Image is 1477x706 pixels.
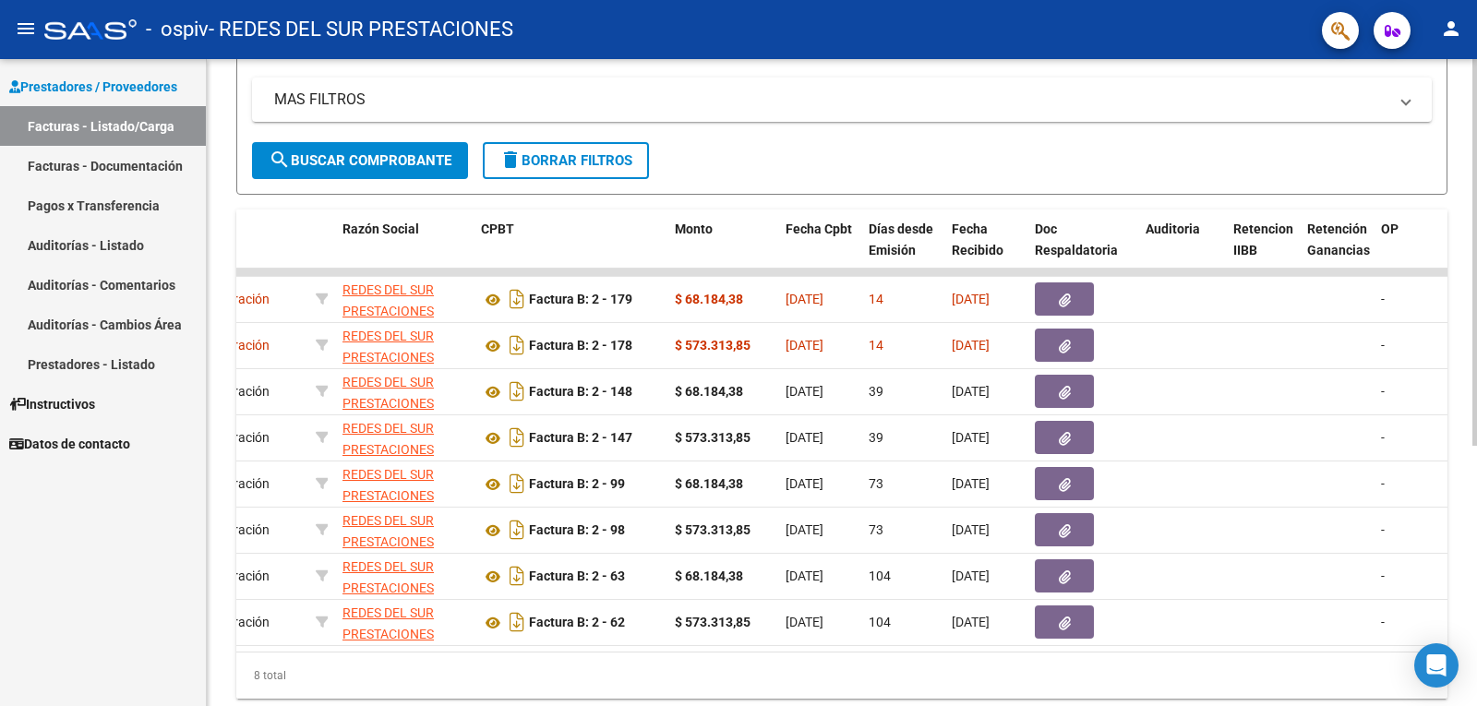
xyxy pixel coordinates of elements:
div: 30717872262 [342,510,466,549]
strong: $ 68.184,38 [675,292,743,306]
span: Retencion IIBB [1233,221,1293,257]
span: REDES DEL SUR PRESTACIONES [342,513,434,549]
span: Doc Respaldatoria [1035,221,1118,257]
mat-icon: delete [499,149,522,171]
div: 30717872262 [342,418,466,457]
datatable-header-cell: Auditoria [1138,209,1226,291]
i: Descargar documento [505,423,529,452]
mat-icon: person [1440,18,1462,40]
span: 73 [869,522,883,537]
span: Auditoria [1146,221,1200,236]
span: 104 [869,568,891,583]
span: CPBT [481,221,514,236]
div: 30717872262 [342,280,466,318]
div: 30717872262 [342,603,466,641]
span: [DATE] [952,292,990,306]
span: Monto [675,221,713,236]
span: - [1381,338,1385,353]
i: Descargar documento [505,561,529,591]
span: REDES DEL SUR PRESTACIONES [342,421,434,457]
div: Open Intercom Messenger [1414,643,1459,688]
span: [DATE] [952,338,990,353]
mat-expansion-panel-header: MAS FILTROS [252,78,1432,122]
span: [DATE] [786,430,823,445]
strong: $ 68.184,38 [675,476,743,491]
span: REDES DEL SUR PRESTACIONES [342,605,434,641]
span: [DATE] [952,384,990,399]
strong: Factura B: 2 - 148 [529,385,632,400]
span: [DATE] [786,568,823,583]
span: [DATE] [786,522,823,537]
span: REDES DEL SUR PRESTACIONES [342,329,434,365]
span: [DATE] [786,384,823,399]
span: Borrar Filtros [499,152,632,169]
strong: Factura B: 2 - 63 [529,569,625,584]
span: 14 [869,292,883,306]
div: 8 total [236,652,1447,699]
span: [DATE] [952,476,990,491]
span: Retención Ganancias [1307,221,1370,257]
span: Razón Social [342,221,419,236]
span: REDES DEL SUR PRESTACIONES [342,467,434,503]
datatable-header-cell: Fecha Recibido [944,209,1027,291]
span: [DATE] [952,522,990,537]
strong: Factura B: 2 - 98 [529,523,625,538]
strong: Factura B: 2 - 179 [529,293,632,307]
mat-panel-title: MAS FILTROS [274,90,1387,110]
strong: $ 573.313,85 [675,338,751,353]
span: 104 [869,615,891,629]
span: 39 [869,384,883,399]
strong: $ 68.184,38 [675,568,743,583]
datatable-header-cell: Monto [667,209,778,291]
span: - [1381,384,1385,399]
span: - ospiv [146,9,209,50]
strong: Factura B: 2 - 178 [529,339,632,353]
span: [DATE] [786,476,823,491]
span: 73 [869,476,883,491]
strong: $ 573.313,85 [675,615,751,629]
span: - [1381,522,1385,537]
i: Descargar documento [505,330,529,360]
span: Fecha Cpbt [786,221,852,236]
div: 30717872262 [342,326,466,365]
i: Descargar documento [505,284,529,314]
div: 30717872262 [342,464,466,503]
strong: Factura B: 2 - 62 [529,616,625,630]
datatable-header-cell: Area [184,209,308,291]
span: 14 [869,338,883,353]
datatable-header-cell: Retención Ganancias [1300,209,1374,291]
i: Descargar documento [505,469,529,498]
i: Descargar documento [505,377,529,406]
mat-icon: search [269,149,291,171]
span: Fecha Recibido [952,221,1003,257]
span: Buscar Comprobante [269,152,451,169]
datatable-header-cell: Días desde Emisión [861,209,944,291]
span: [DATE] [786,615,823,629]
datatable-header-cell: CPBT [474,209,667,291]
datatable-header-cell: Retencion IIBB [1226,209,1300,291]
div: 30717872262 [342,556,466,595]
span: - [1381,568,1385,583]
datatable-header-cell: OP [1374,209,1447,291]
span: - [1381,476,1385,491]
button: Borrar Filtros [483,142,649,179]
button: Buscar Comprobante [252,142,468,179]
i: Descargar documento [505,607,529,637]
strong: Factura B: 2 - 99 [529,477,625,492]
span: REDES DEL SUR PRESTACIONES [342,559,434,595]
span: Días desde Emisión [869,221,933,257]
span: [DATE] [952,430,990,445]
span: Instructivos [9,394,95,414]
datatable-header-cell: Fecha Cpbt [778,209,861,291]
datatable-header-cell: Doc Respaldatoria [1027,209,1138,291]
i: Descargar documento [505,515,529,544]
span: REDES DEL SUR PRESTACIONES [342,282,434,318]
span: 39 [869,430,883,445]
strong: Factura B: 2 - 147 [529,431,632,446]
strong: $ 573.313,85 [675,430,751,445]
span: - [1381,292,1385,306]
datatable-header-cell: Razón Social [335,209,474,291]
span: [DATE] [952,615,990,629]
span: [DATE] [786,338,823,353]
span: REDES DEL SUR PRESTACIONES [342,375,434,411]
